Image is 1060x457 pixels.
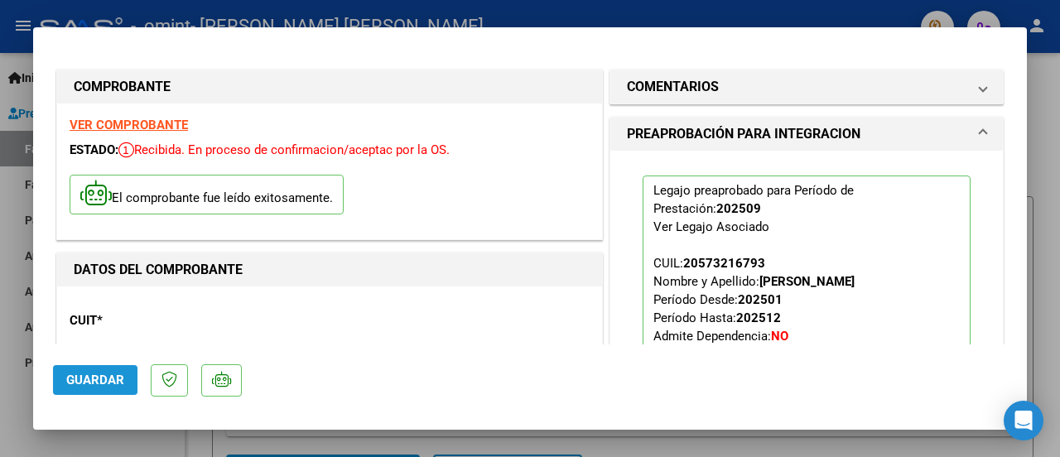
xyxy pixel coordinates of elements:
span: CUIL: Nombre y Apellido: Período Desde: Período Hasta: Admite Dependencia: [653,256,915,380]
div: Ver Legajo Asociado [653,218,769,236]
span: Recibida. En proceso de confirmacion/aceptac por la OS. [118,142,450,157]
a: VER COMPROBANTE [70,118,188,132]
strong: 202512 [736,310,781,325]
mat-expansion-panel-header: PREAPROBACIÓN PARA INTEGRACION [610,118,1003,151]
button: Guardar [53,365,137,395]
div: 20573216793 [683,254,765,272]
h1: COMENTARIOS [627,77,719,97]
p: Legajo preaprobado para Período de Prestación: [643,176,971,432]
strong: NO [771,329,788,344]
span: Guardar [66,373,124,387]
strong: 202509 [716,201,761,216]
p: El comprobante fue leído exitosamente. [70,175,344,215]
strong: 202501 [738,292,783,307]
h1: PREAPROBACIÓN PARA INTEGRACION [627,124,860,144]
mat-expansion-panel-header: COMENTARIOS [610,70,1003,103]
strong: COMPROBANTE [74,79,171,94]
span: ESTADO: [70,142,118,157]
p: CUIT [70,311,225,330]
strong: DATOS DEL COMPROBANTE [74,262,243,277]
strong: [PERSON_NAME] [759,274,855,289]
div: Open Intercom Messenger [1004,401,1043,440]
